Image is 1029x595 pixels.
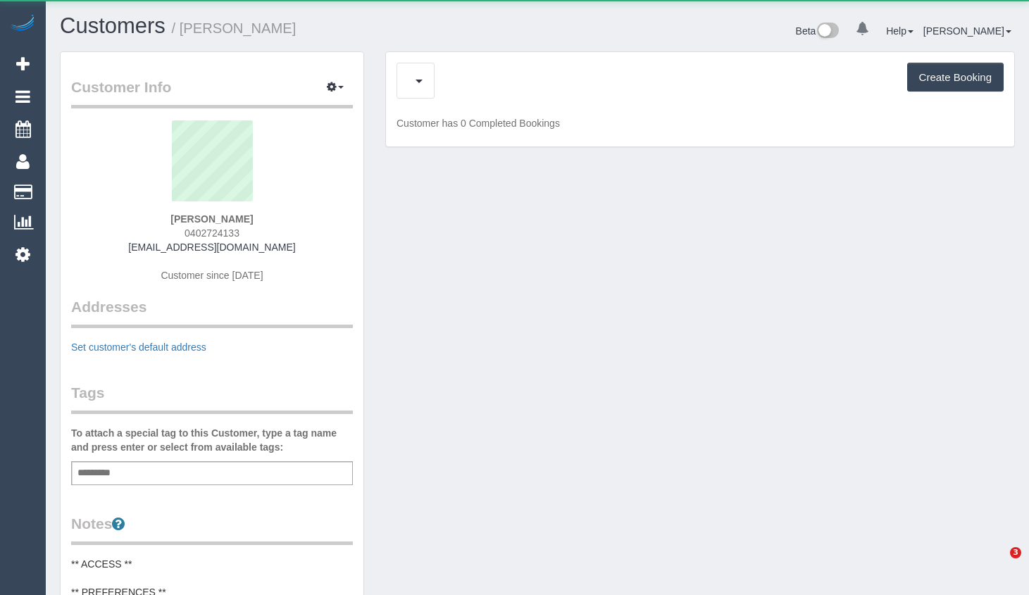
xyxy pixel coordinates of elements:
small: / [PERSON_NAME] [172,20,297,36]
a: Set customer's default address [71,342,206,353]
iframe: Intercom live chat [981,547,1015,581]
span: 3 [1010,547,1021,558]
strong: [PERSON_NAME] [170,213,253,225]
label: To attach a special tag to this Customer, type a tag name and press enter or select from availabl... [71,426,353,454]
span: 0402724133 [185,227,239,239]
legend: Tags [71,382,353,414]
p: Customer has 0 Completed Bookings [397,116,1004,130]
img: Automaid Logo [8,14,37,34]
a: Help [886,25,913,37]
legend: Notes [71,513,353,545]
a: Beta [796,25,840,37]
span: Customer since [DATE] [161,270,263,281]
a: [EMAIL_ADDRESS][DOMAIN_NAME] [128,242,295,253]
button: Create Booking [907,63,1004,92]
legend: Customer Info [71,77,353,108]
img: New interface [816,23,839,41]
a: Customers [60,13,166,38]
a: [PERSON_NAME] [923,25,1011,37]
